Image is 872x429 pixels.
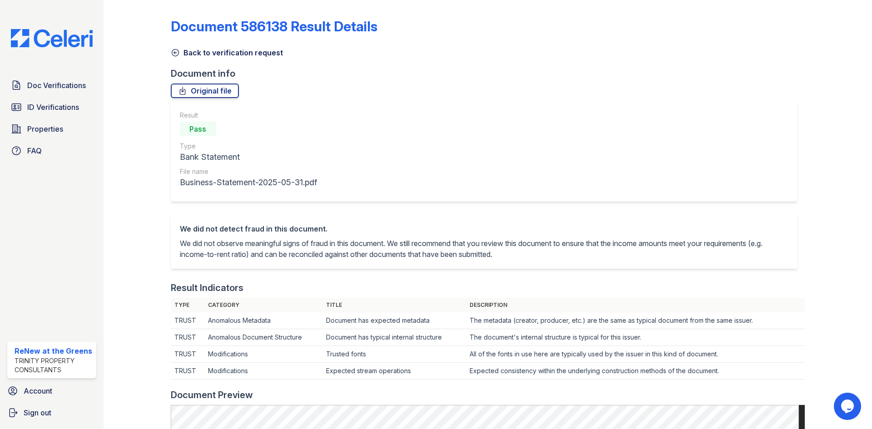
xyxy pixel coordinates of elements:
div: Bank Statement [180,151,317,163]
a: Original file [171,84,239,98]
div: Document info [171,67,805,80]
td: Anomalous Document Structure [204,329,322,346]
a: Properties [7,120,96,138]
a: Doc Verifications [7,76,96,94]
a: Sign out [4,404,100,422]
a: Document 586138 Result Details [171,18,377,35]
td: TRUST [171,312,205,329]
td: Document has expected metadata [322,312,466,329]
div: ReNew at the Greens [15,345,93,356]
span: FAQ [27,145,42,156]
td: All of the fonts in use here are typically used by the issuer in this kind of document. [466,346,805,363]
span: Account [24,385,52,396]
td: The metadata (creator, producer, etc.) are the same as typical document from the same issuer. [466,312,805,329]
td: TRUST [171,363,205,380]
td: Modifications [204,346,322,363]
td: Document has typical internal structure [322,329,466,346]
td: Modifications [204,363,322,380]
th: Category [204,298,322,312]
td: Expected consistency within the underlying construction methods of the document. [466,363,805,380]
iframe: chat widget [834,393,863,420]
a: ID Verifications [7,98,96,116]
span: Properties [27,123,63,134]
div: Type [180,142,317,151]
td: Trusted fonts [322,346,466,363]
a: Back to verification request [171,47,283,58]
div: Document Preview [171,389,253,401]
a: Account [4,382,100,400]
span: ID Verifications [27,102,79,113]
td: Anomalous Metadata [204,312,322,329]
a: FAQ [7,142,96,160]
span: Doc Verifications [27,80,86,91]
div: Pass [180,122,216,136]
th: Title [322,298,466,312]
th: Description [466,298,805,312]
td: Expected stream operations [322,363,466,380]
div: Result [180,111,317,120]
div: Result Indicators [171,281,243,294]
span: Sign out [24,407,51,418]
td: TRUST [171,329,205,346]
td: TRUST [171,346,205,363]
th: Type [171,298,205,312]
td: The document's internal structure is typical for this issuer. [466,329,805,346]
div: File name [180,167,317,176]
div: Business-Statement-2025-05-31.pdf [180,176,317,189]
div: We did not detect fraud in this document. [180,223,788,234]
img: CE_Logo_Blue-a8612792a0a2168367f1c8372b55b34899dd931a85d93a1a3d3e32e68fde9ad4.png [4,29,100,47]
p: We did not observe meaningful signs of fraud in this document. We still recommend that you review... [180,238,788,260]
div: Trinity Property Consultants [15,356,93,375]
